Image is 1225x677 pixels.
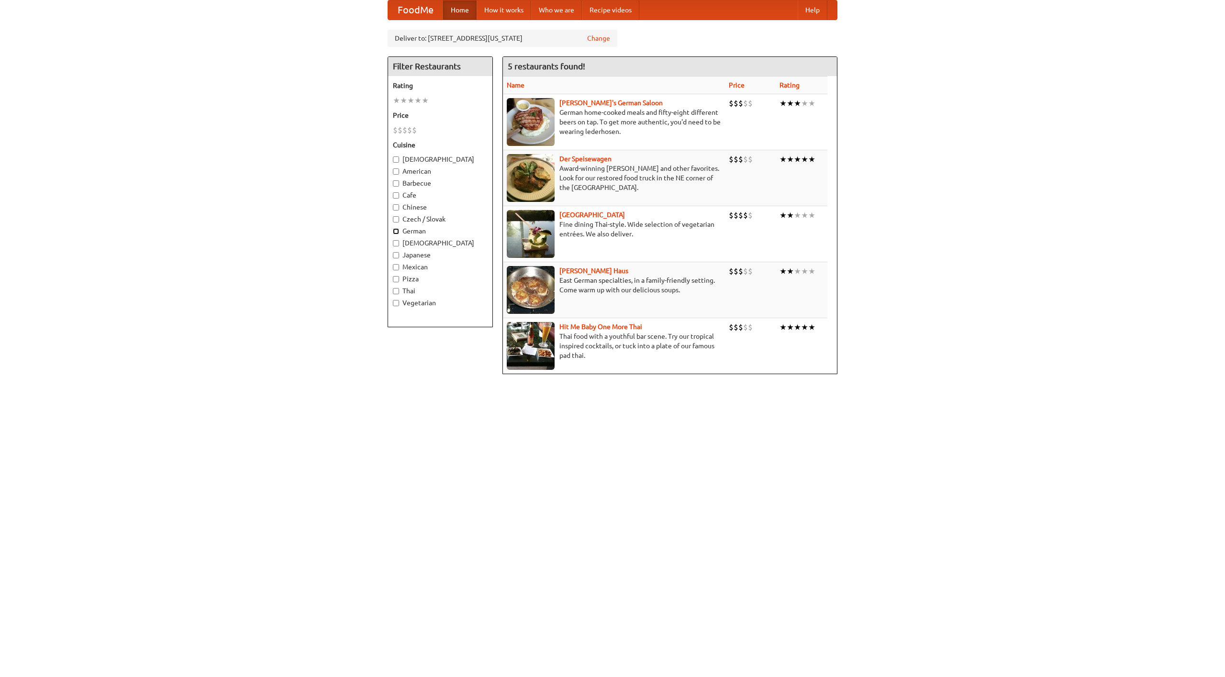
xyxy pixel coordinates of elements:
input: [DEMOGRAPHIC_DATA] [393,240,399,246]
li: $ [734,154,738,165]
li: ★ [787,266,794,277]
img: speisewagen.jpg [507,154,555,202]
li: ★ [801,322,808,333]
li: ★ [414,95,422,106]
li: $ [743,98,748,109]
a: Rating [780,81,800,89]
li: ★ [801,210,808,221]
li: ★ [794,154,801,165]
h5: Price [393,111,488,120]
a: Who we are [531,0,582,20]
li: ★ [787,154,794,165]
img: esthers.jpg [507,98,555,146]
li: $ [748,98,753,109]
img: babythai.jpg [507,322,555,370]
li: ★ [794,210,801,221]
p: German home-cooked meals and fifty-eight different beers on tap. To get more authentic, you'd nee... [507,108,721,136]
li: ★ [780,266,787,277]
li: $ [402,125,407,135]
li: $ [738,154,743,165]
li: $ [393,125,398,135]
li: ★ [787,98,794,109]
li: ★ [780,322,787,333]
li: $ [743,154,748,165]
li: $ [748,266,753,277]
input: Pizza [393,276,399,282]
li: ★ [801,154,808,165]
label: Chinese [393,202,488,212]
li: $ [412,125,417,135]
h5: Cuisine [393,140,488,150]
li: ★ [787,322,794,333]
input: Thai [393,288,399,294]
li: $ [743,210,748,221]
li: ★ [808,154,815,165]
li: $ [729,266,734,277]
input: Vegetarian [393,300,399,306]
li: $ [748,154,753,165]
li: ★ [794,322,801,333]
li: $ [734,210,738,221]
label: Japanese [393,250,488,260]
input: Chinese [393,204,399,211]
label: Mexican [393,262,488,272]
label: [DEMOGRAPHIC_DATA] [393,238,488,248]
p: Fine dining Thai-style. Wide selection of vegetarian entrées. We also deliver. [507,220,721,239]
label: German [393,226,488,236]
a: [GEOGRAPHIC_DATA] [559,211,625,219]
a: [PERSON_NAME] Haus [559,267,628,275]
label: Vegetarian [393,298,488,308]
li: ★ [794,266,801,277]
label: Barbecue [393,178,488,188]
li: ★ [780,210,787,221]
li: $ [738,322,743,333]
a: FoodMe [388,0,443,20]
li: $ [738,210,743,221]
li: $ [738,266,743,277]
li: ★ [780,154,787,165]
label: Czech / Slovak [393,214,488,224]
li: ★ [801,98,808,109]
a: Hit Me Baby One More Thai [559,323,642,331]
a: Help [798,0,827,20]
li: $ [734,98,738,109]
ng-pluralize: 5 restaurants found! [508,62,585,71]
input: German [393,228,399,234]
li: ★ [407,95,414,106]
input: Cafe [393,192,399,199]
li: $ [743,322,748,333]
h4: Filter Restaurants [388,57,492,76]
li: $ [748,322,753,333]
li: ★ [393,95,400,106]
a: How it works [477,0,531,20]
li: ★ [780,98,787,109]
li: $ [729,98,734,109]
a: Der Speisewagen [559,155,612,163]
li: ★ [808,266,815,277]
p: Thai food with a youthful bar scene. Try our tropical inspired cocktails, or tuck into a plate of... [507,332,721,360]
label: Thai [393,286,488,296]
a: [PERSON_NAME]'s German Saloon [559,99,663,107]
li: $ [729,322,734,333]
li: $ [738,98,743,109]
p: Award-winning [PERSON_NAME] and other favorites. Look for our restored food truck in the NE corne... [507,164,721,192]
li: $ [743,266,748,277]
li: $ [734,266,738,277]
p: East German specialties, in a family-friendly setting. Come warm up with our delicious soups. [507,276,721,295]
li: ★ [787,210,794,221]
li: ★ [794,98,801,109]
input: [DEMOGRAPHIC_DATA] [393,156,399,163]
label: Pizza [393,274,488,284]
li: ★ [808,98,815,109]
input: Barbecue [393,180,399,187]
input: Japanese [393,252,399,258]
li: ★ [400,95,407,106]
img: kohlhaus.jpg [507,266,555,314]
label: [DEMOGRAPHIC_DATA] [393,155,488,164]
li: $ [398,125,402,135]
label: American [393,166,488,176]
li: ★ [422,95,429,106]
